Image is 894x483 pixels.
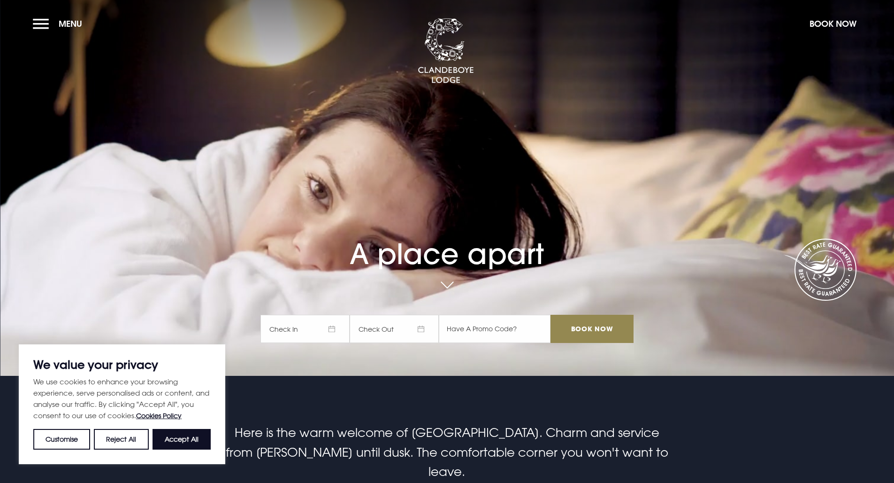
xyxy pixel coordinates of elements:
span: Check In [260,315,350,343]
div: We value your privacy [19,344,225,464]
span: Check Out [350,315,439,343]
p: We value your privacy [33,359,211,370]
button: Book Now [805,14,861,34]
button: Customise [33,429,90,450]
input: Have A Promo Code? [439,315,550,343]
a: Cookies Policy [136,412,182,420]
img: Clandeboye Lodge [418,18,474,84]
input: Book Now [550,315,633,343]
p: We use cookies to enhance your browsing experience, serve personalised ads or content, and analys... [33,376,211,421]
h1: A place apart [260,208,633,271]
button: Menu [33,14,87,34]
button: Reject All [94,429,148,450]
p: Here is the warm welcome of [GEOGRAPHIC_DATA]. Charm and service from [PERSON_NAME] until dusk. T... [223,423,670,482]
span: Menu [59,18,82,29]
button: Accept All [153,429,211,450]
